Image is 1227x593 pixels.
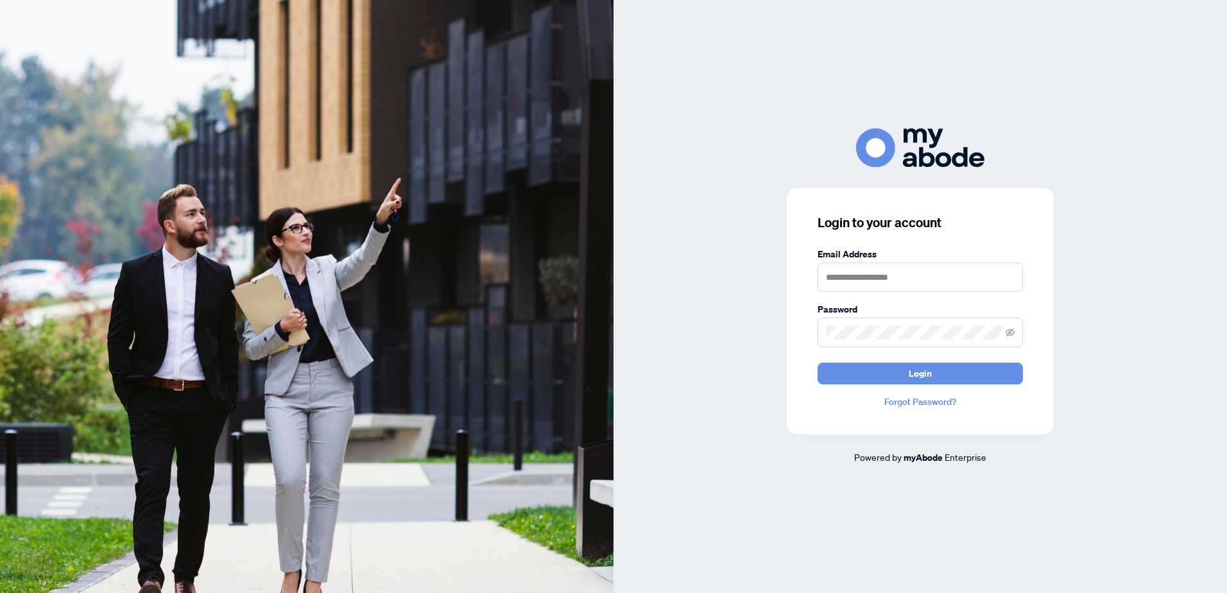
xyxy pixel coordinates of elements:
img: ma-logo [856,128,984,168]
span: Login [909,363,932,384]
span: Enterprise [945,451,986,463]
a: myAbode [904,451,943,465]
label: Email Address [818,247,1023,261]
button: Login [818,363,1023,384]
span: eye-invisible [1006,328,1015,337]
label: Password [818,302,1023,316]
span: Powered by [854,451,902,463]
h3: Login to your account [818,214,1023,232]
a: Forgot Password? [818,395,1023,409]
